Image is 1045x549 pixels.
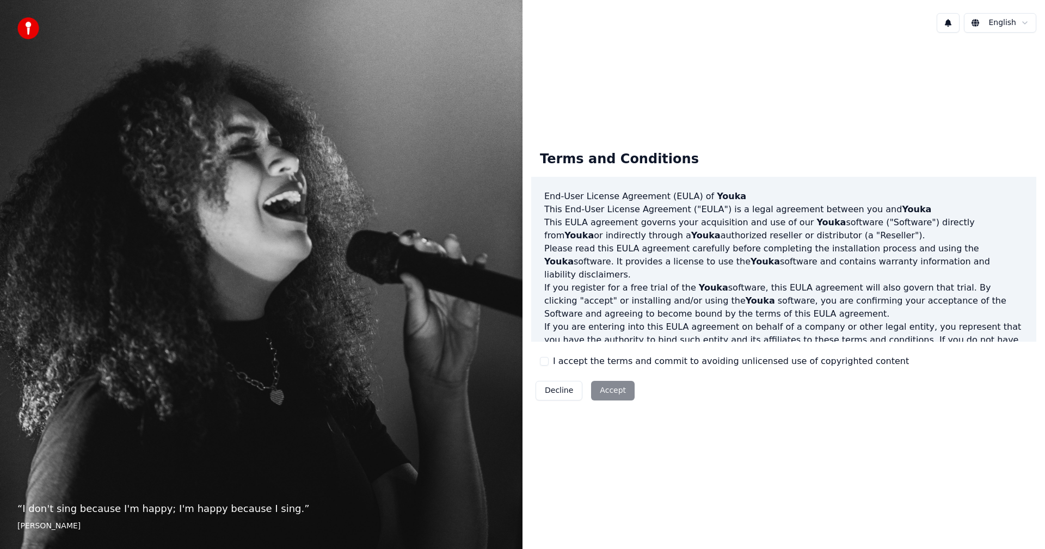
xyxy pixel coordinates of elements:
[544,216,1023,242] p: This EULA agreement governs your acquisition and use of our software ("Software") directly from o...
[691,230,721,240] span: Youka
[717,191,746,201] span: Youka
[544,320,1023,373] p: If you are entering into this EULA agreement on behalf of a company or other legal entity, you re...
[746,295,775,306] span: Youka
[536,381,582,400] button: Decline
[17,501,505,516] p: “ I don't sing because I'm happy; I'm happy because I sing. ”
[699,282,728,293] span: Youka
[17,521,505,532] footer: [PERSON_NAME]
[544,256,574,267] span: Youka
[544,203,1023,216] p: This End-User License Agreement ("EULA") is a legal agreement between you and
[17,17,39,39] img: youka
[544,281,1023,320] p: If you register for a free trial of the software, this EULA agreement will also govern that trial...
[902,204,931,214] span: Youka
[544,190,1023,203] h3: End-User License Agreement (EULA) of
[544,242,1023,281] p: Please read this EULA agreement carefully before completing the installation process and using th...
[816,217,846,227] span: Youka
[553,355,909,368] label: I accept the terms and commit to avoiding unlicensed use of copyrighted content
[564,230,594,240] span: Youka
[531,142,708,177] div: Terms and Conditions
[751,256,780,267] span: Youka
